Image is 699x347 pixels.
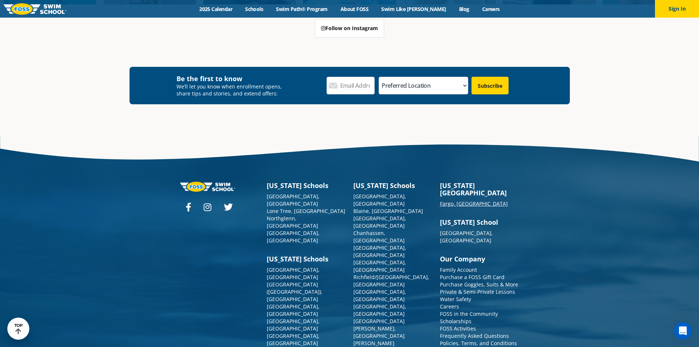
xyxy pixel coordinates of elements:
[239,6,270,12] a: Schools
[353,259,406,273] a: [GEOGRAPHIC_DATA], [GEOGRAPHIC_DATA]
[193,6,239,12] a: 2025 Calendar
[440,332,509,339] a: Frequently Asked Questions
[375,6,453,12] a: Swim Like [PERSON_NAME]
[440,229,493,244] a: [GEOGRAPHIC_DATA], [GEOGRAPHIC_DATA]
[267,255,346,263] h3: [US_STATE] Schools
[267,207,345,214] a: Lone Tree, [GEOGRAPHIC_DATA]
[472,77,509,94] input: Subscribe
[180,182,235,192] img: Foss-logo-horizontal-white.svg
[353,182,433,189] h3: [US_STATE] Schools
[440,218,519,226] h3: [US_STATE] School
[334,6,375,12] a: About FOSS
[353,318,405,339] a: [GEOGRAPHIC_DATA][PERSON_NAME], [GEOGRAPHIC_DATA]
[440,288,515,295] a: Private & Semi-Private Lessons
[267,229,320,244] a: [GEOGRAPHIC_DATA], [GEOGRAPHIC_DATA]
[315,19,384,37] a: Follow on Instagram
[452,6,476,12] a: Blog
[267,182,346,189] h3: [US_STATE] Schools
[327,77,375,94] input: Email Address
[440,266,477,273] a: Family Account
[267,215,318,229] a: Northglenn, [GEOGRAPHIC_DATA]
[440,182,519,196] h3: [US_STATE][GEOGRAPHIC_DATA]
[270,6,334,12] a: Swim Path® Program
[267,303,320,317] a: [GEOGRAPHIC_DATA], [GEOGRAPHIC_DATA]
[267,281,323,303] a: [GEOGRAPHIC_DATA] ([GEOGRAPHIC_DATA]), [GEOGRAPHIC_DATA]
[440,296,471,303] a: Water Safety
[353,244,406,259] a: [GEOGRAPHIC_DATA], [GEOGRAPHIC_DATA]
[267,318,320,332] a: [GEOGRAPHIC_DATA], [GEOGRAPHIC_DATA]
[267,266,320,281] a: [GEOGRAPHIC_DATA], [GEOGRAPHIC_DATA]
[353,193,406,207] a: [GEOGRAPHIC_DATA], [GEOGRAPHIC_DATA]
[476,6,506,12] a: Careers
[674,322,692,340] iframe: Intercom live chat
[440,325,476,332] a: FOSS Activities
[440,340,517,347] a: Policies, Terms, and Conditions
[353,207,423,214] a: Blaine, [GEOGRAPHIC_DATA]
[440,318,472,325] a: Scholarships
[440,303,459,310] a: Careers
[4,3,66,15] img: FOSS Swim School Logo
[353,274,429,288] a: Richfield/[GEOGRAPHIC_DATA], [GEOGRAPHIC_DATA]
[353,215,406,229] a: [GEOGRAPHIC_DATA], [GEOGRAPHIC_DATA]
[176,83,287,97] p: We’ll let you know when enrollment opens, share tips and stories, and extend offers:
[267,193,320,207] a: [GEOGRAPHIC_DATA], [GEOGRAPHIC_DATA]
[267,332,320,347] a: [GEOGRAPHIC_DATA], [GEOGRAPHIC_DATA]
[440,281,518,288] a: Purchase Goggles, Suits & More
[440,274,505,281] a: Purchase a FOSS Gift Card
[176,74,287,83] h4: Be the first to know
[440,310,498,317] a: FOSS in the Community
[14,323,23,335] div: TOP
[353,303,406,317] a: [GEOGRAPHIC_DATA], [GEOGRAPHIC_DATA]
[353,288,406,303] a: [GEOGRAPHIC_DATA], [GEOGRAPHIC_DATA]
[440,200,508,207] a: Fargo, [GEOGRAPHIC_DATA]
[440,255,519,263] h3: Our Company
[353,229,405,244] a: Chanhassen, [GEOGRAPHIC_DATA]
